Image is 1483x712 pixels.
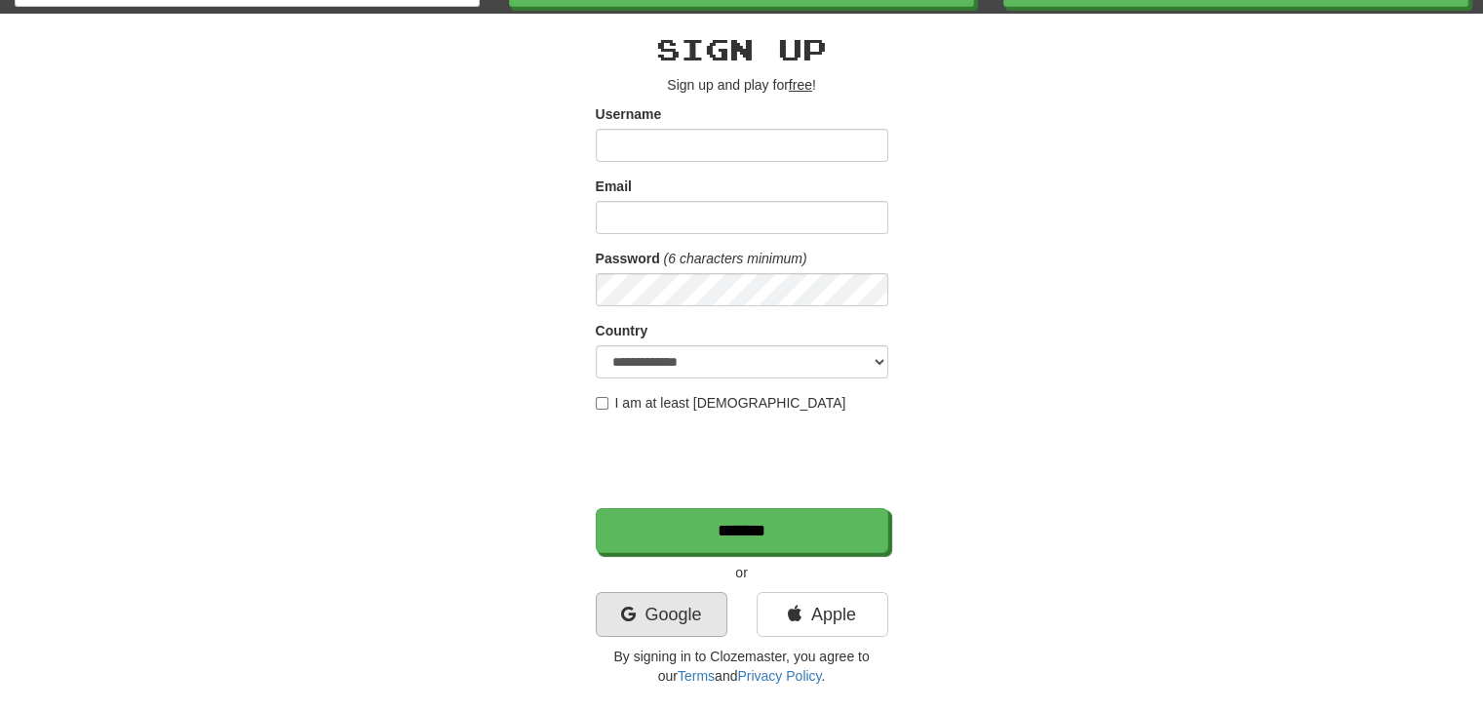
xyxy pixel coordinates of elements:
label: Country [596,321,648,340]
iframe: reCAPTCHA [596,422,892,498]
u: free [789,77,812,93]
em: (6 characters minimum) [664,251,807,266]
label: Username [596,104,662,124]
label: I am at least [DEMOGRAPHIC_DATA] [596,393,846,413]
p: By signing in to Clozemaster, you agree to our and . [596,647,888,686]
a: Terms [678,668,715,684]
label: Email [596,177,632,196]
h2: Sign up [596,33,888,65]
input: I am at least [DEMOGRAPHIC_DATA] [596,397,608,410]
a: Privacy Policy [737,668,821,684]
a: Apple [757,592,888,637]
label: Password [596,249,660,268]
a: Google [596,592,727,637]
p: or [596,563,888,582]
p: Sign up and play for ! [596,75,888,95]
